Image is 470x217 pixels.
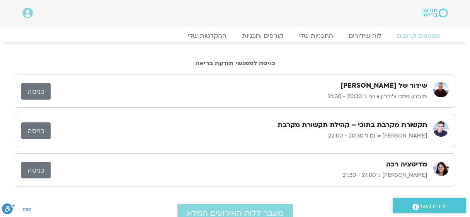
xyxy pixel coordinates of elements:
[389,32,448,40] a: מפגשים קרובים
[341,81,427,90] h3: שידור של [PERSON_NAME]
[21,83,51,100] a: כניסה
[22,32,448,40] nav: Menu
[21,122,51,139] a: כניסה
[21,162,51,178] a: כניסה
[433,121,449,137] img: ערן טייכר
[180,32,234,40] a: ההקלטות שלי
[433,161,449,176] img: מיכל גורל
[278,120,427,130] h3: תקשורת מקרבת בתוכי – קהילת תקשורת מקרבת
[341,32,389,40] a: לוח שידורים
[419,201,447,212] span: יצירת קשר
[433,82,449,97] img: מועדון פמה צ'ודרון
[234,32,291,40] a: קורסים ותכניות
[291,32,341,40] a: התכניות שלי
[51,171,427,180] p: [PERSON_NAME] ג׳ 21:00 - 21:30
[15,60,455,67] h2: כניסה למפגשי תודעה בריאה
[393,198,466,213] a: יצירת קשר
[386,160,427,169] h3: מדיטציה רכה
[51,92,427,101] p: מועדון פמה צ'ודרון • יום ג׳ 20:30 - 21:30
[51,131,427,141] p: [PERSON_NAME] • יום ג׳ 20:30 - 22:00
